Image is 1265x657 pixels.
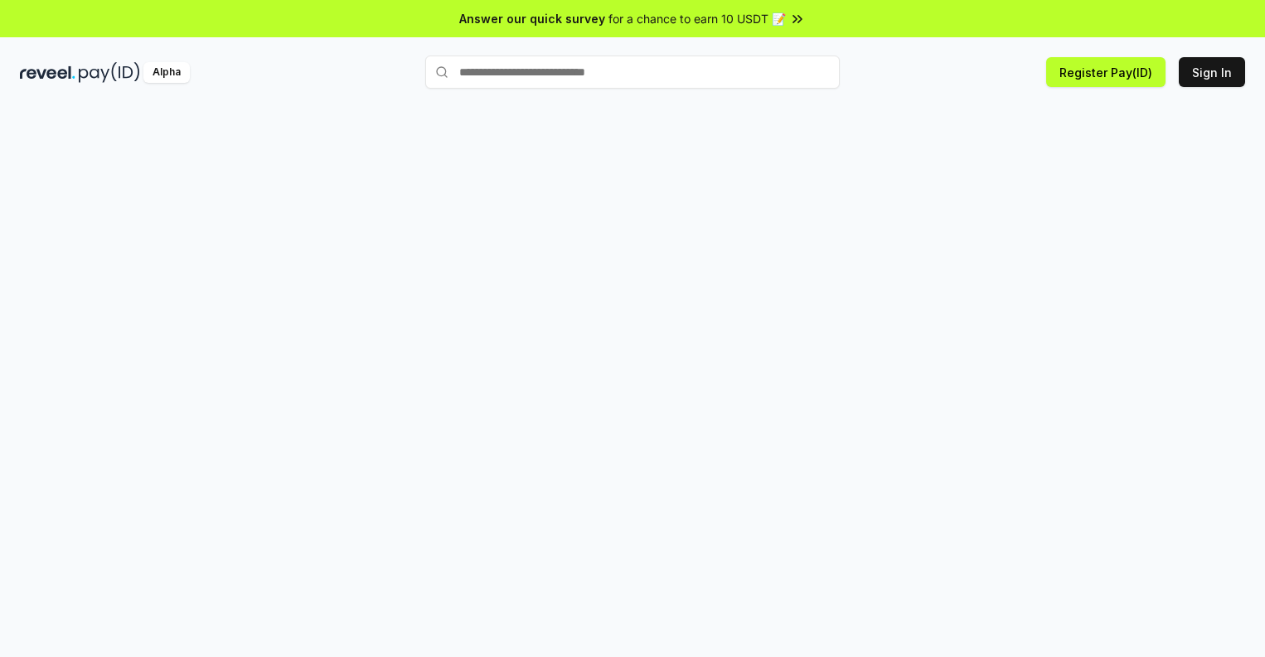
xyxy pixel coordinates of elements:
[459,10,605,27] span: Answer our quick survey
[143,62,190,83] div: Alpha
[1179,57,1245,87] button: Sign In
[1046,57,1166,87] button: Register Pay(ID)
[79,62,140,83] img: pay_id
[608,10,786,27] span: for a chance to earn 10 USDT 📝
[20,62,75,83] img: reveel_dark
